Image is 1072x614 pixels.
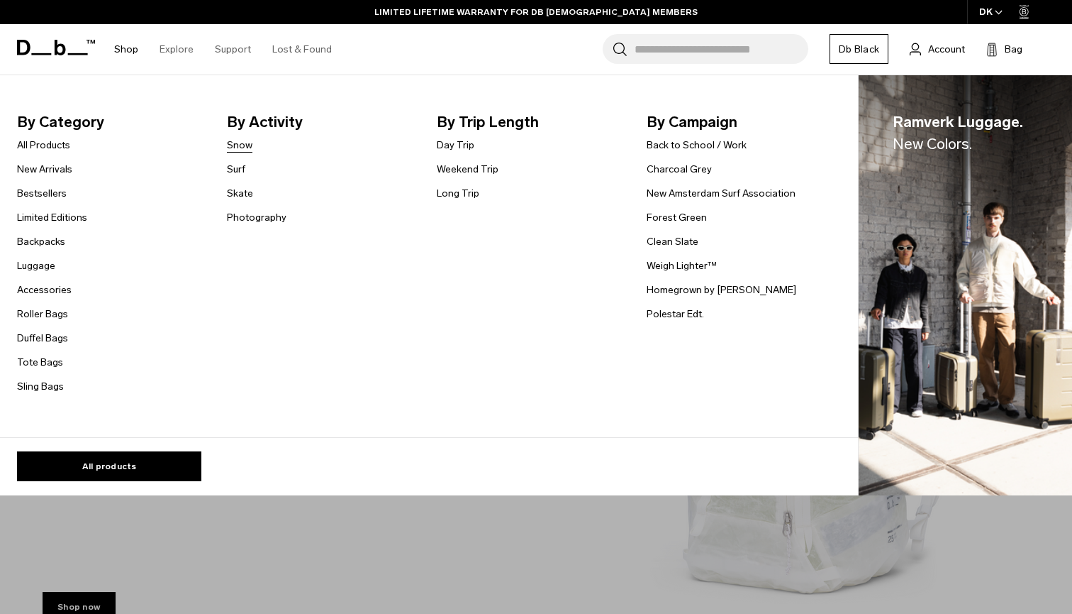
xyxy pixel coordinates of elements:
span: By Activity [227,111,414,133]
span: Bag [1005,42,1022,57]
a: Clean Slate [647,234,698,249]
a: All Products [17,138,70,153]
span: By Category [17,111,204,133]
a: Duffel Bags [17,331,68,346]
span: Ramverk Luggage. [893,111,1023,155]
a: New Arrivals [17,162,72,177]
a: Ramverk Luggage.New Colors. Db [859,75,1072,496]
a: Surf [227,162,245,177]
a: Snow [227,138,252,153]
nav: Main Navigation [104,24,342,75]
a: Luggage [17,258,55,273]
a: Weekend Trip [437,162,498,177]
a: Photography [227,210,286,225]
a: Account [910,40,965,57]
a: Forest Green [647,210,707,225]
a: Charcoal Grey [647,162,712,177]
img: Db [859,75,1072,496]
a: New Amsterdam Surf Association [647,186,795,201]
a: Day Trip [437,138,474,153]
a: Sling Bags [17,379,64,394]
a: Tote Bags [17,355,63,370]
a: Roller Bags [17,307,68,322]
a: All products [17,451,201,481]
span: By Campaign [647,111,834,133]
button: Bag [986,40,1022,57]
span: By Trip Length [437,111,624,133]
a: Skate [227,186,253,201]
a: Shop [114,24,138,75]
a: Back to School / Work [647,138,747,153]
a: Homegrown by [PERSON_NAME] [647,283,796,297]
a: LIMITED LIFETIME WARRANTY FOR DB [DEMOGRAPHIC_DATA] MEMBERS [374,6,698,18]
a: Explore [160,24,194,75]
a: Polestar Edt. [647,307,704,322]
a: Long Trip [437,186,479,201]
span: New Colors. [893,135,972,153]
a: Bestsellers [17,186,67,201]
span: Account [928,42,965,57]
a: Support [215,24,251,75]
a: Backpacks [17,234,65,249]
a: Limited Editions [17,210,87,225]
a: Accessories [17,283,72,297]
a: Lost & Found [272,24,332,75]
a: Db Black [830,34,888,64]
a: Weigh Lighter™ [647,258,717,273]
